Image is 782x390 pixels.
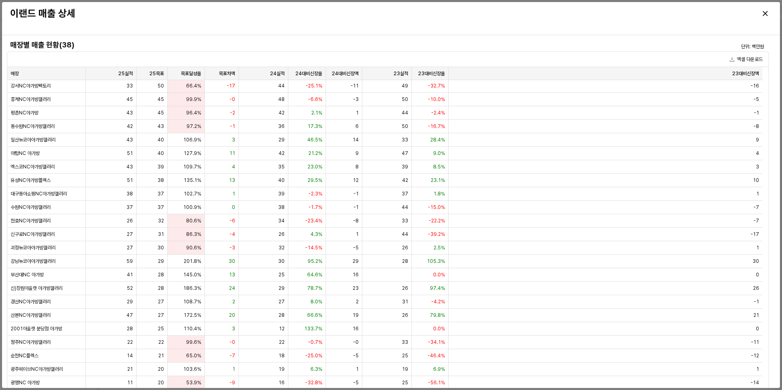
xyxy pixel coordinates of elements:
span: 3 [756,164,759,170]
span: 33 [402,217,408,224]
span: 25 [279,271,285,278]
span: 50 [402,123,408,130]
span: 강남뉴코아아가방갤러리 [11,258,56,264]
span: -22.2% [429,217,445,224]
span: 23 [353,285,359,291]
span: 2 [232,298,235,305]
span: 0 [756,325,759,332]
span: 66.6% [307,312,322,318]
span: 35 [278,164,285,170]
span: 23실적 [393,70,408,77]
span: 0 [232,204,235,211]
span: 6 [355,123,359,130]
span: 21 [753,312,759,318]
span: 50 [402,96,408,103]
span: 27 [127,244,133,251]
span: 86.3% [186,231,201,238]
span: 19 [353,312,359,318]
span: 33 [402,339,408,345]
span: 26 [402,244,408,251]
span: 21.2% [308,150,322,157]
span: 25 [158,325,164,332]
span: -4 [229,231,235,238]
span: 24 [229,285,235,291]
span: 13 [229,177,235,184]
span: 42 [127,123,133,130]
span: -1 [754,298,759,305]
span: -0.7% [308,339,322,345]
span: 신)창원아울렛 아가방갤러리 [11,285,63,291]
span: 24실적 [270,70,285,77]
span: 29 [279,285,285,291]
span: 99.9% [186,96,201,103]
span: -7 [229,352,235,359]
span: 44 [402,231,408,238]
span: 37 [157,191,164,197]
span: 30 [229,258,235,264]
span: 0.0% [433,325,445,332]
span: 43 [157,123,164,130]
span: 2.1% [311,110,322,116]
span: -5 [353,379,359,386]
span: 0 [756,271,759,278]
span: 50 [157,83,164,89]
span: 1 [356,110,359,116]
span: -12 [751,352,759,359]
span: 51 [127,177,133,184]
span: -8 [753,123,759,130]
span: -32.8% [305,379,322,386]
span: 106.9% [183,137,201,143]
span: 20 [158,366,164,372]
span: 36 [278,123,285,130]
span: 31 [402,298,408,305]
span: -16 [751,83,759,89]
span: 27 [127,231,133,238]
span: -0 [229,339,235,345]
span: 신구로NC아가방갤러리 [11,231,55,238]
span: 매장 [11,70,19,77]
span: 45 [126,96,133,103]
span: 광명NC 아가방 [11,379,40,386]
span: 99.6% [186,339,201,345]
span: 135.1% [184,177,201,184]
span: -2.3% [308,191,322,197]
span: 천호NC아가방갤러리 [11,217,51,224]
span: -39.2% [428,231,445,238]
span: 18 [279,352,285,359]
span: 43 [126,137,133,143]
span: 25 [402,379,408,386]
span: 32 [158,217,164,224]
span: -2 [230,110,235,116]
span: 29 [353,258,359,264]
span: 43 [126,110,133,116]
span: 대구동아쇼핑NC아가방갤러리 [11,191,67,197]
span: 28 [279,312,285,318]
span: 53.9% [186,379,201,386]
span: 야탑NC 아가방 [11,150,40,157]
span: 39 [402,164,408,170]
span: 12 [279,325,285,332]
span: 2.5% [434,244,445,251]
button: Close [759,7,772,20]
span: 27 [158,312,164,318]
span: 37 [402,191,408,197]
span: 16 [279,379,285,386]
span: 23대비신장액 [732,70,759,77]
span: 39 [157,164,164,170]
span: -32.7% [428,83,445,89]
span: 40 [157,150,164,157]
span: 28 [158,271,164,278]
span: -0 [353,339,359,345]
span: 48 [278,96,285,103]
span: 103.6% [183,366,201,372]
span: -46.4% [427,352,445,359]
span: 28 [158,285,164,291]
span: 97.4% [430,285,445,291]
span: 2001아울렛 분당점 아가방 [11,325,62,332]
span: 24대비신장율 [295,70,322,77]
span: -17 [227,83,235,89]
span: 40 [157,137,164,143]
span: 43 [126,164,133,170]
span: 13 [229,271,235,278]
span: 29 [158,258,164,264]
